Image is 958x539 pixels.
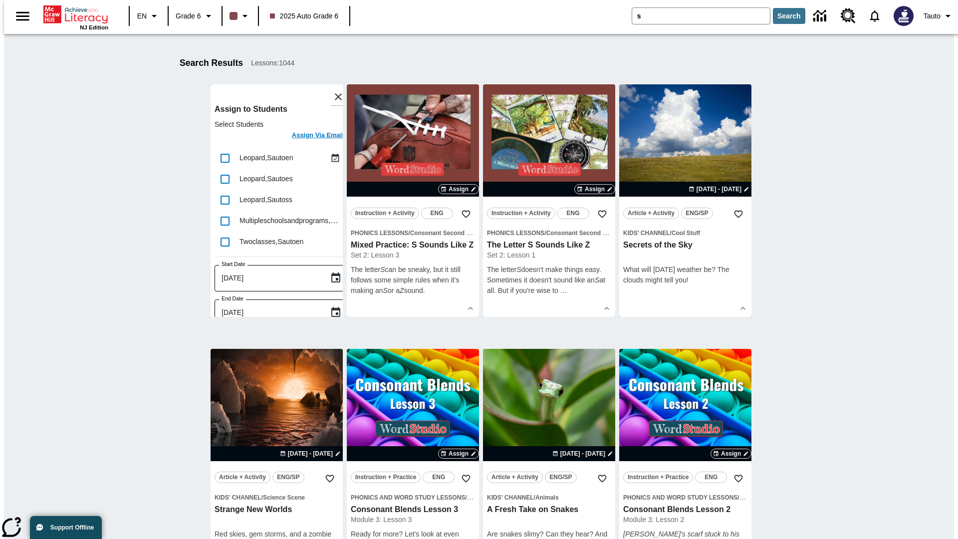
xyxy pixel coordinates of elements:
input: search field [632,8,770,24]
div: Multipleschoolsandprograms, Sautoen [239,216,343,226]
button: Article + Activity [215,472,270,483]
button: Aug 24 - Aug 24 Choose Dates [278,449,343,458]
button: Article + Activity [487,472,543,483]
button: ENG [695,472,727,483]
button: Article + Activity [623,208,679,219]
div: Leopard, Sautoen [239,153,328,163]
button: Show Details [599,301,614,316]
em: S [383,286,388,294]
h6: Assign to Students [215,102,347,116]
span: Consonant Second Sounds [546,230,625,237]
div: lesson details [619,84,751,317]
h3: The Letter S Sounds Like Z [487,240,611,251]
span: ENG [705,472,718,483]
button: Show Details [735,301,750,316]
div: Leopard, Sautoss [239,195,343,205]
span: Leopard , Sautoes [239,175,293,183]
span: Instruction + Practice [628,472,689,483]
a: Home [43,4,108,24]
span: Topic: Kids' Channel/Cool Stuff [623,228,747,238]
div: Twoclasses, Sautoen [239,237,343,247]
span: / [261,494,263,501]
button: Instruction + Practice [351,472,421,483]
label: Start Date [222,261,245,268]
button: Instruction + Activity [351,208,419,219]
span: Topic: Phonics Lessons/Consonant Second Sounds [487,228,611,238]
h3: Secrets of the Sky [623,240,747,251]
span: … [560,286,567,294]
span: Topic: Phonics and Word Study Lessons/Consonant Blends [623,492,747,503]
span: ENG/SP [549,472,572,483]
span: ENG [567,208,580,219]
div: lesson details [483,84,615,317]
h3: A Fresh Take on Snakes [487,505,611,515]
button: Add to Favorites [457,205,475,223]
span: / [670,230,672,237]
span: Instruction + Activity [491,208,551,219]
button: Add to Favorites [457,470,475,488]
span: Twoclasses , Sautoen [239,238,303,246]
button: Select a new avatar [888,3,920,29]
span: Instruction + Practice [355,472,416,483]
div: lesson details [347,84,479,317]
a: Resource Center, Will open in new tab [835,2,862,29]
button: Assign Choose Dates [574,184,615,194]
span: Phonics Lessons [487,230,544,237]
h3: Mixed Practice: S Sounds Like Z [351,240,475,251]
button: ENG [421,208,453,219]
button: Assign Choose Dates [438,449,479,459]
h1: Search Results [180,58,243,68]
button: Support Offline [30,516,102,539]
span: Phonics and Word Study Lessons [351,494,465,501]
span: Phonics and Word Study Lessons [623,494,737,501]
p: What will [DATE] weather be? The clouds might tell you! [623,265,747,285]
div: Leopard, Sautoes [239,174,343,184]
span: Consonant Blends [467,494,520,501]
button: Add to Favorites [321,470,339,488]
button: ENG [557,208,589,219]
span: Animals [535,494,559,501]
em: S [595,276,599,284]
p: The letter doesn't make things easy. Sometimes it doesn't sound like an at all. But if you're wis... [487,265,611,296]
button: Add to Favorites [593,205,611,223]
a: Data Center [807,2,835,30]
span: Consonant Blends [739,494,792,501]
button: Assigned Aug 27 to Aug 27 [328,151,343,166]
button: Grade: Grade 6, Select a grade [172,7,219,25]
span: Article + Activity [219,472,266,483]
button: Aug 22 - Aug 22 Choose Dates [687,185,751,194]
button: ENG [423,472,455,483]
span: Instruction + Activity [355,208,415,219]
em: Z [400,286,404,294]
span: 2025 Auto Grade 6 [270,11,339,21]
span: Leopard , Sautoss [239,196,292,204]
input: MMMM-DD-YYYY [215,265,322,291]
span: Article + Activity [491,472,538,483]
span: Consonant Second Sounds [410,230,488,237]
h3: Consonant Blends Lesson 2 [623,505,747,515]
span: ENG/SP [277,472,299,483]
em: S [516,266,521,273]
button: Open side menu [8,1,37,31]
span: / [544,230,546,237]
a: Notifications [862,3,888,29]
button: Add to Favorites [593,470,611,488]
em: S [380,266,385,273]
button: Class color is dark brown. Change class color [226,7,255,25]
button: ENG/SP [545,472,577,483]
input: MMMM-DD-YYYY [215,299,322,326]
button: Language: EN, Select a language [133,7,165,25]
button: Add to Favorites [729,470,747,488]
span: Topic: Kids' Channel/Animals [487,492,611,503]
h6: Assign Via Email [292,130,344,141]
button: Add to Favorites [729,205,747,223]
span: Topic: Kids' Channel/Science Scene [215,492,339,503]
button: Assign Via Email [289,129,347,144]
button: Assign Choose Dates [711,449,751,459]
span: Assign [585,185,605,194]
h3: Strange New Worlds [215,505,339,515]
button: Profile/Settings [920,7,958,25]
span: / [534,494,535,501]
span: EN [137,11,147,21]
div: lesson details [211,84,343,317]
